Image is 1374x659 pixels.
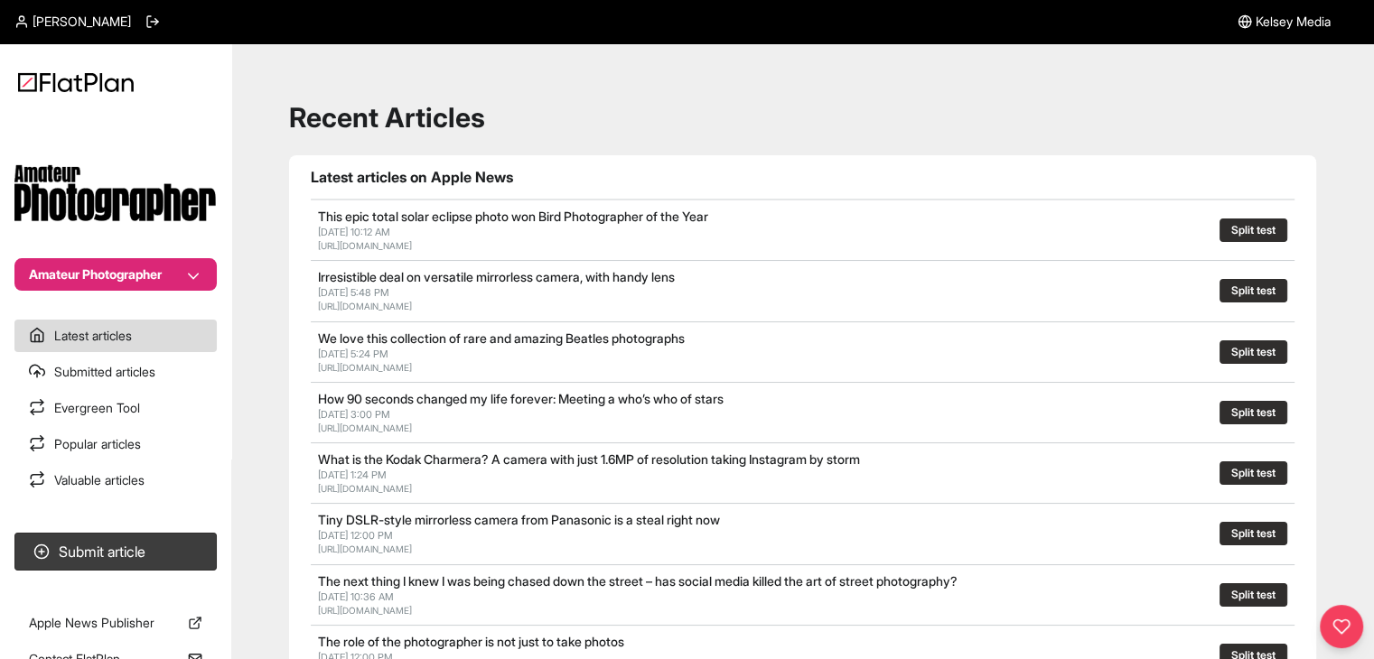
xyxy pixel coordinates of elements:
button: Split test [1220,340,1287,364]
a: How 90 seconds changed my life forever: Meeting a who’s who of stars [318,391,724,406]
span: [DATE] 10:12 AM [318,226,390,238]
span: [DATE] 12:00 PM [318,529,393,542]
h1: Latest articles on Apple News [311,166,1295,188]
a: Tiny DSLR-style mirrorless camera from Panasonic is a steal right now [318,512,720,527]
button: Amateur Photographer [14,258,217,291]
a: [PERSON_NAME] [14,13,131,31]
button: Split test [1220,279,1287,302]
span: [PERSON_NAME] [33,13,131,31]
a: [URL][DOMAIN_NAME] [318,301,412,311]
img: Publication Logo [14,164,217,222]
button: Split test [1220,522,1287,545]
span: Kelsey Media [1256,13,1331,31]
a: What is the Kodak Charmera? A camera with just 1.6MP of resolution taking Instagram by storm [318,451,860,467]
a: [URL][DOMAIN_NAME] [318,483,412,494]
img: Logo [18,72,134,92]
button: Submit article [14,533,217,571]
a: Apple News Publisher [14,607,217,639]
a: [URL][DOMAIN_NAME] [318,605,412,616]
a: Latest articles [14,320,217,352]
a: [URL][DOMAIN_NAME] [318,543,412,554]
a: [URL][DOMAIN_NAME] [318,240,412,251]
span: [DATE] 5:48 PM [318,286,389,299]
span: [DATE] 5:24 PM [318,348,388,360]
span: [DATE] 1:24 PM [318,469,387,481]
span: [DATE] 10:36 AM [318,590,394,603]
button: Split test [1220,583,1287,607]
h1: Recent Articles [289,101,1316,134]
button: Split test [1220,401,1287,424]
a: Popular articles [14,428,217,460]
a: This epic total solar eclipse photo won Bird Photographer of the Year [318,209,708,224]
a: The next thing I knew I was being chased down the street – has social media killed the art of str... [318,573,958,589]
a: The role of the photographer is not just to take photos [318,634,624,649]
button: Split test [1220,218,1287,242]
a: Evergreen Tool [14,392,217,424]
button: Split test [1220,461,1287,485]
a: Submitted articles [14,356,217,388]
a: Valuable articles [14,464,217,497]
a: [URL][DOMAIN_NAME] [318,422,412,433]
span: [DATE] 3:00 PM [318,408,390,421]
a: We love this collection of rare and amazing Beatles photographs [318,330,685,346]
a: [URL][DOMAIN_NAME] [318,362,412,373]
a: Irresistible deal on versatile mirrorless camera, with handy lens [318,269,675,284]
